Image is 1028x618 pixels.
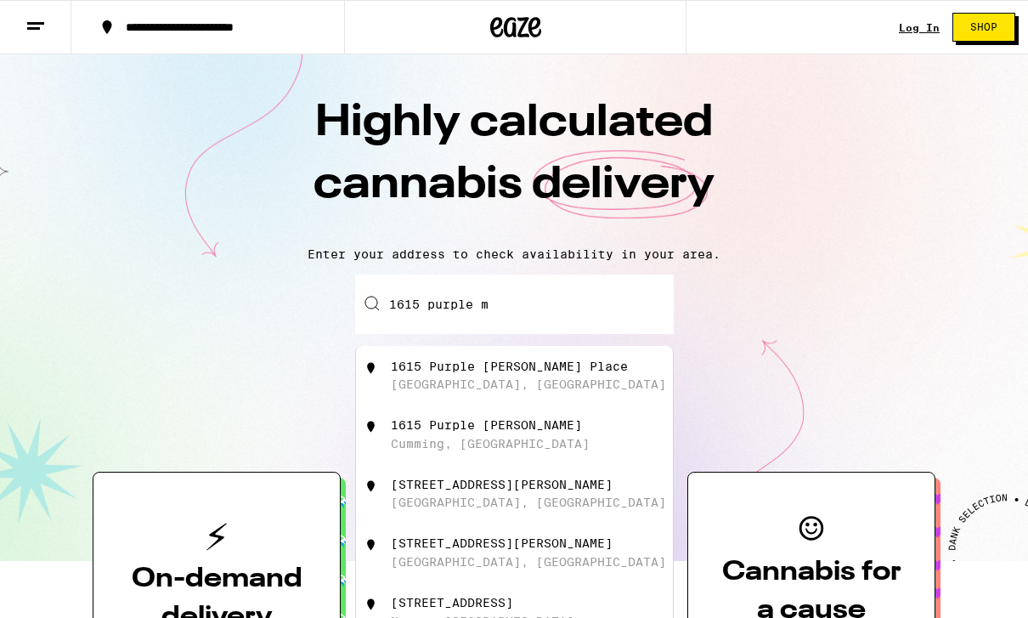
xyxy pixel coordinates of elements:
div: 1615 Purple [PERSON_NAME] [391,418,582,432]
div: 1615 Purple [PERSON_NAME] Place [391,360,628,373]
div: Cumming, [GEOGRAPHIC_DATA] [391,437,590,451]
img: 1615 Purple Martin Trce [363,418,380,435]
img: 1615 East Purple Mustard Lane [363,596,380,613]
input: Enter your delivery address [355,275,674,334]
div: [STREET_ADDRESS] [391,596,513,609]
div: [STREET_ADDRESS][PERSON_NAME] [391,478,613,491]
div: [GEOGRAPHIC_DATA], [GEOGRAPHIC_DATA] [391,496,666,509]
img: 1615 Purple Martin Drive [363,478,380,495]
a: Log In [899,22,940,33]
div: [GEOGRAPHIC_DATA], [GEOGRAPHIC_DATA] [391,555,666,569]
div: [GEOGRAPHIC_DATA], [GEOGRAPHIC_DATA] [391,377,666,391]
a: Shop [940,13,1028,42]
button: Shop [952,13,1015,42]
span: Shop [970,22,997,32]
div: [STREET_ADDRESS][PERSON_NAME] [391,536,613,550]
img: 1615 Purple Martin Place [363,360,380,377]
p: Enter your address to check availability in your area. [17,247,1011,261]
span: Hi. Need any help? [10,12,122,26]
img: 1615 Purple Martin Drive [363,536,380,553]
h1: Highly calculated cannabis delivery [217,93,811,234]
